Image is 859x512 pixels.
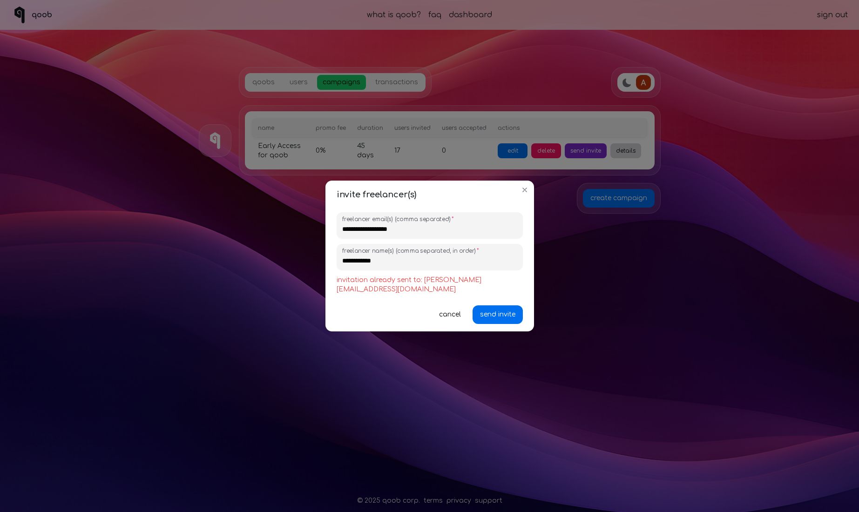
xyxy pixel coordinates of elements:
[432,305,469,324] button: cancel
[342,216,457,223] label: freelancer email(s) (comma separated)
[517,182,532,197] button: Close
[473,305,523,324] button: send invite
[325,181,534,209] header: invite freelancer(s)
[342,247,482,255] label: freelancer name(s) (comma separated, in order)
[342,224,517,234] input: freelancer email(s) (comma separated)
[342,256,517,265] input: freelancer name(s) (comma separated, in order)
[337,276,523,294] div: invitation already sent to: [PERSON_NAME][EMAIL_ADDRESS][DOMAIN_NAME]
